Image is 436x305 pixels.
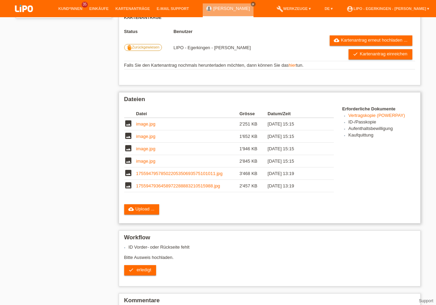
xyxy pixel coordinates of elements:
[239,167,268,180] td: 3'468 KB
[239,118,268,130] td: 2'251 KB
[268,155,324,167] td: [DATE] 15:15
[343,7,433,11] a: account_circleLIPO - Egerkingen - [PERSON_NAME] ▾
[276,6,283,12] i: build
[239,110,268,118] th: Grösse
[213,6,250,11] a: [PERSON_NAME]
[124,15,415,20] h3: Kartenanträge
[127,45,132,50] i: front_hand
[268,110,324,118] th: Datum/Zeit
[124,61,415,69] td: Falls Sie den Kartenantrag nochmals herunterladen möchten, dann können Sie das tun.
[334,37,339,43] i: cloud_upload
[124,119,132,128] i: image
[136,134,155,139] a: image.jpg
[137,267,151,272] span: erledigt
[55,7,86,11] a: Kund*innen
[124,244,415,281] div: Bitte Ausweis hochladen.
[136,121,155,127] a: image.jpg
[349,119,415,126] li: ID-/Passkopie
[124,156,132,165] i: image
[82,2,88,8] span: 35
[112,7,153,11] a: Kartenanträge
[349,113,405,118] a: Vertragskopie (POWERPAY)
[124,234,415,244] h2: Workflow
[136,110,239,118] th: Datei
[124,204,160,215] a: cloud_uploadUpload ...
[124,144,132,152] i: image
[288,63,296,68] a: hier
[136,171,223,176] a: 17559479578502205350693575101011.jpg
[239,155,268,167] td: 2'845 KB
[124,96,415,106] h2: Dateien
[321,7,336,11] a: DE ▾
[349,132,415,139] li: Kaufquittung
[268,143,324,155] td: [DATE] 15:15
[174,29,290,34] th: Benutzer
[124,265,156,275] a: check erledigt
[124,132,132,140] i: image
[273,7,315,11] a: buildWerkzeuge ▾
[239,180,268,192] td: 2'457 KB
[136,146,155,151] a: image.jpg
[251,2,255,6] i: close
[268,118,324,130] td: [DATE] 15:15
[132,45,160,49] span: Zurückgewiesen
[136,183,220,188] a: 1755947936458972288883210515988.jpg
[251,2,256,7] a: close
[7,14,41,19] a: LIPO pay
[353,51,358,57] i: check
[129,244,415,250] li: ID Vorder- oder Rückseite fehlt
[174,45,251,50] span: 23.08.2025
[86,7,112,11] a: Einkäufe
[239,130,268,143] td: 1'652 KB
[124,181,132,189] i: image
[128,267,134,273] i: check
[419,298,433,303] a: Support
[268,180,324,192] td: [DATE] 13:19
[346,6,353,12] i: account_circle
[128,206,134,212] i: cloud_upload
[153,7,192,11] a: E-Mail Support
[239,143,268,155] td: 1'946 KB
[342,106,415,111] h4: Erforderliche Dokumente
[124,169,132,177] i: image
[136,159,155,164] a: image.jpg
[268,167,324,180] td: [DATE] 13:19
[349,49,412,59] a: checkKartenantrag einreichen
[349,126,415,132] li: Aufenthaltsbewilligung
[330,35,412,46] a: cloud_uploadKartenantrag erneut hochladen ...
[124,29,174,34] th: Status
[268,130,324,143] td: [DATE] 15:15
